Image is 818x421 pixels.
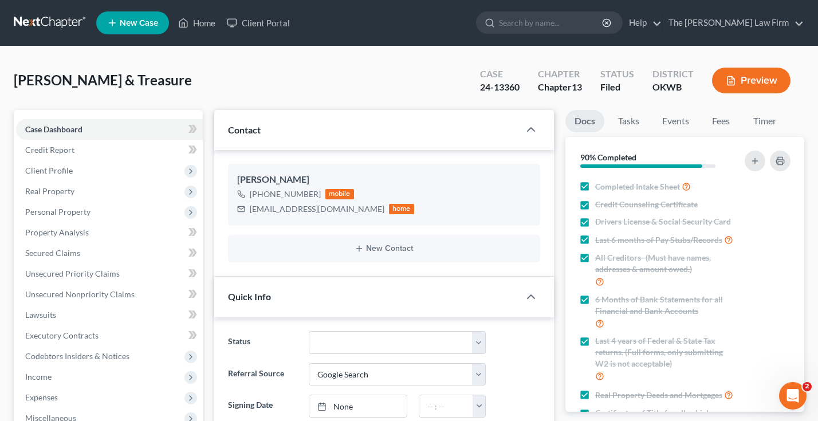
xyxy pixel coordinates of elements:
[25,207,91,217] span: Personal Property
[712,68,791,93] button: Preview
[237,244,531,253] button: New Contact
[480,81,520,94] div: 24-13360
[595,234,722,246] span: Last 6 months of Pay Stubs/Records
[16,305,203,325] a: Lawsuits
[16,325,203,346] a: Executory Contracts
[120,19,158,27] span: New Case
[600,81,634,94] div: Filed
[25,392,58,402] span: Expenses
[25,166,73,175] span: Client Profile
[779,382,807,410] iframe: Intercom live chat
[25,289,135,299] span: Unsecured Nonpriority Claims
[25,248,80,258] span: Secured Claims
[25,124,82,134] span: Case Dashboard
[499,12,604,33] input: Search by name...
[623,13,662,33] a: Help
[16,263,203,284] a: Unsecured Priority Claims
[595,181,680,192] span: Completed Intake Sheet
[703,110,740,132] a: Fees
[25,372,52,381] span: Income
[250,203,384,215] div: [EMAIL_ADDRESS][DOMAIN_NAME]
[538,68,582,81] div: Chapter
[653,110,698,132] a: Events
[595,335,735,369] span: Last 4 years of Federal & State Tax returns. (Full forms, only submitting W2 is not acceptable)
[652,81,694,94] div: OKWB
[572,81,582,92] span: 13
[228,291,271,302] span: Quick Info
[25,227,89,237] span: Property Analysis
[663,13,804,33] a: The [PERSON_NAME] Law Firm
[595,389,722,401] span: Real Property Deeds and Mortgages
[172,13,221,33] a: Home
[16,284,203,305] a: Unsecured Nonpriority Claims
[222,363,303,386] label: Referral Source
[595,252,735,275] span: All Creditors- (Must have names, addresses & amount owed.)
[228,124,261,135] span: Contact
[389,204,414,214] div: home
[652,68,694,81] div: District
[25,269,120,278] span: Unsecured Priority Claims
[221,13,296,33] a: Client Portal
[222,395,303,418] label: Signing Date
[595,294,735,317] span: 6 Months of Bank Statements for all Financial and Bank Accounts
[16,222,203,243] a: Property Analysis
[580,152,636,162] strong: 90% Completed
[25,330,99,340] span: Executory Contracts
[600,68,634,81] div: Status
[25,310,56,320] span: Lawsuits
[16,119,203,140] a: Case Dashboard
[237,173,531,187] div: [PERSON_NAME]
[16,140,203,160] a: Credit Report
[250,188,321,200] div: [PHONE_NUMBER]
[609,110,648,132] a: Tasks
[25,145,74,155] span: Credit Report
[16,243,203,263] a: Secured Claims
[419,395,473,417] input: -- : --
[480,68,520,81] div: Case
[309,395,407,417] a: None
[744,110,785,132] a: Timer
[803,382,812,391] span: 2
[222,331,303,354] label: Status
[565,110,604,132] a: Docs
[325,189,354,199] div: mobile
[25,351,129,361] span: Codebtors Insiders & Notices
[538,81,582,94] div: Chapter
[595,216,731,227] span: Drivers License & Social Security Card
[25,186,74,196] span: Real Property
[595,199,698,210] span: Credit Counseling Certificate
[14,72,192,88] span: [PERSON_NAME] & Treasure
